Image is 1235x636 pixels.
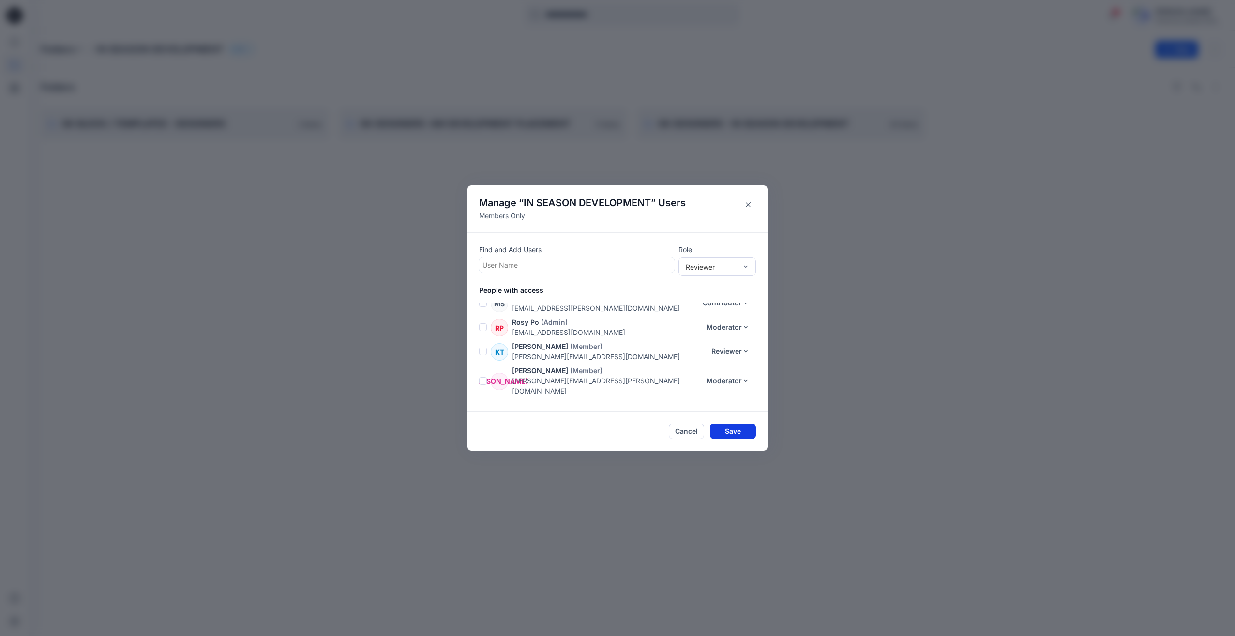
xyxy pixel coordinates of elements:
[512,327,700,337] p: [EMAIL_ADDRESS][DOMAIN_NAME]
[491,373,508,390] div: [PERSON_NAME]
[479,285,768,295] p: People with access
[710,424,756,439] button: Save
[479,211,686,221] p: Members Only
[512,317,539,327] p: Rosy Po
[479,244,675,255] p: Find and Add Users
[512,376,700,396] p: [PERSON_NAME][EMAIL_ADDRESS][PERSON_NAME][DOMAIN_NAME]
[541,317,568,327] p: (Admin)
[524,197,651,209] span: IN SEASON DEVELOPMENT
[686,262,737,272] div: Reviewer
[512,351,705,362] p: [PERSON_NAME][EMAIL_ADDRESS][DOMAIN_NAME]
[696,295,756,311] button: Contributor
[491,295,508,312] div: MS
[700,373,756,389] button: Moderator
[570,341,602,351] p: (Member)
[669,424,704,439] button: Cancel
[491,343,508,361] div: KT
[700,319,756,335] button: Moderator
[491,319,508,336] div: RP
[512,365,568,376] p: [PERSON_NAME]
[740,197,756,212] button: Close
[479,197,686,209] h4: Manage “ ” Users
[570,365,602,376] p: (Member)
[512,341,568,351] p: [PERSON_NAME]
[512,303,696,313] p: [EMAIL_ADDRESS][PERSON_NAME][DOMAIN_NAME]
[705,344,756,359] button: Reviewer
[678,244,756,255] p: Role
